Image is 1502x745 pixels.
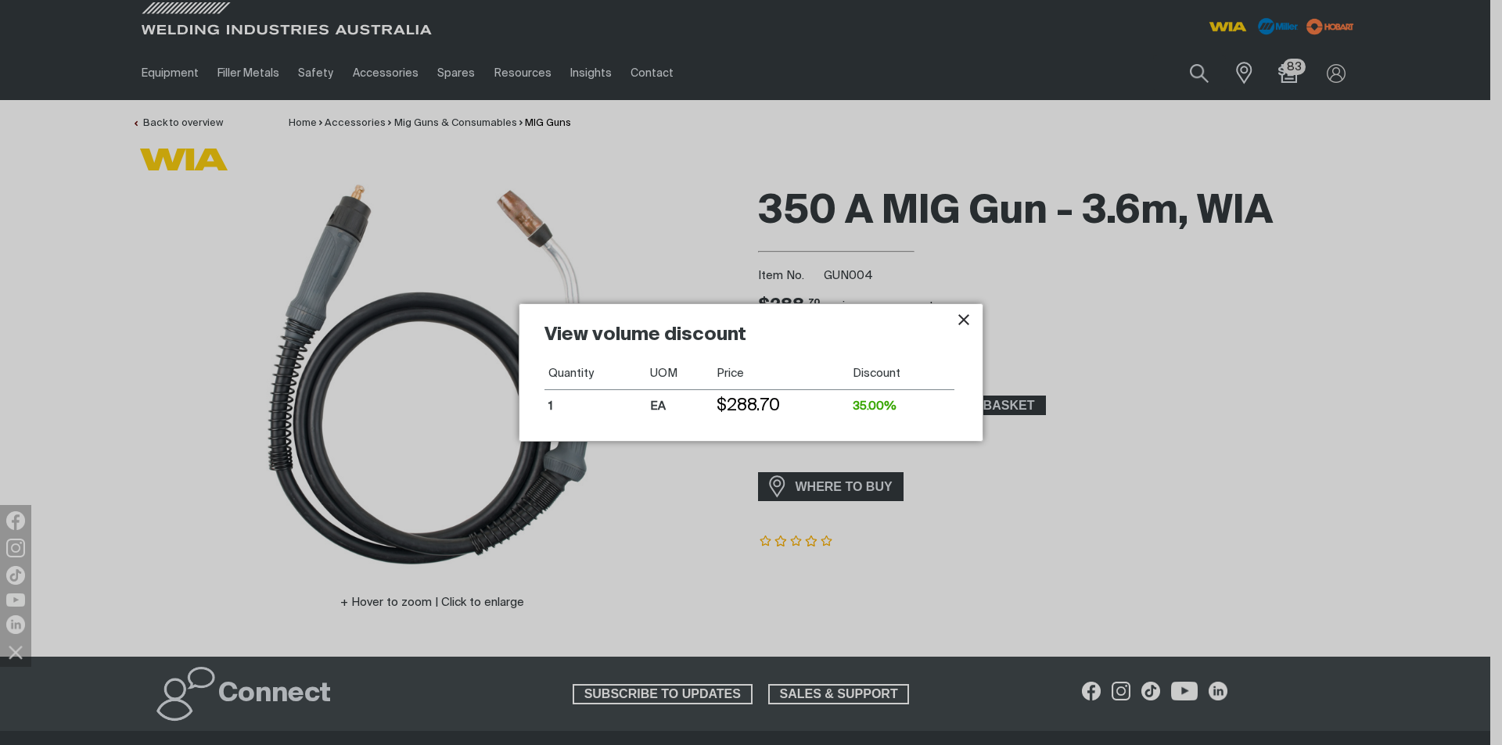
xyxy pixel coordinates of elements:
td: 1 [544,390,646,423]
th: Quantity [544,357,646,390]
th: Discount [849,357,954,390]
h2: View volume discount [544,323,954,357]
th: UOM [646,357,713,390]
th: Price [713,357,848,390]
button: Close pop-up overlay [954,310,973,329]
td: EA [646,390,713,423]
td: $288.70 [713,390,848,423]
td: 35.00% [849,390,954,423]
